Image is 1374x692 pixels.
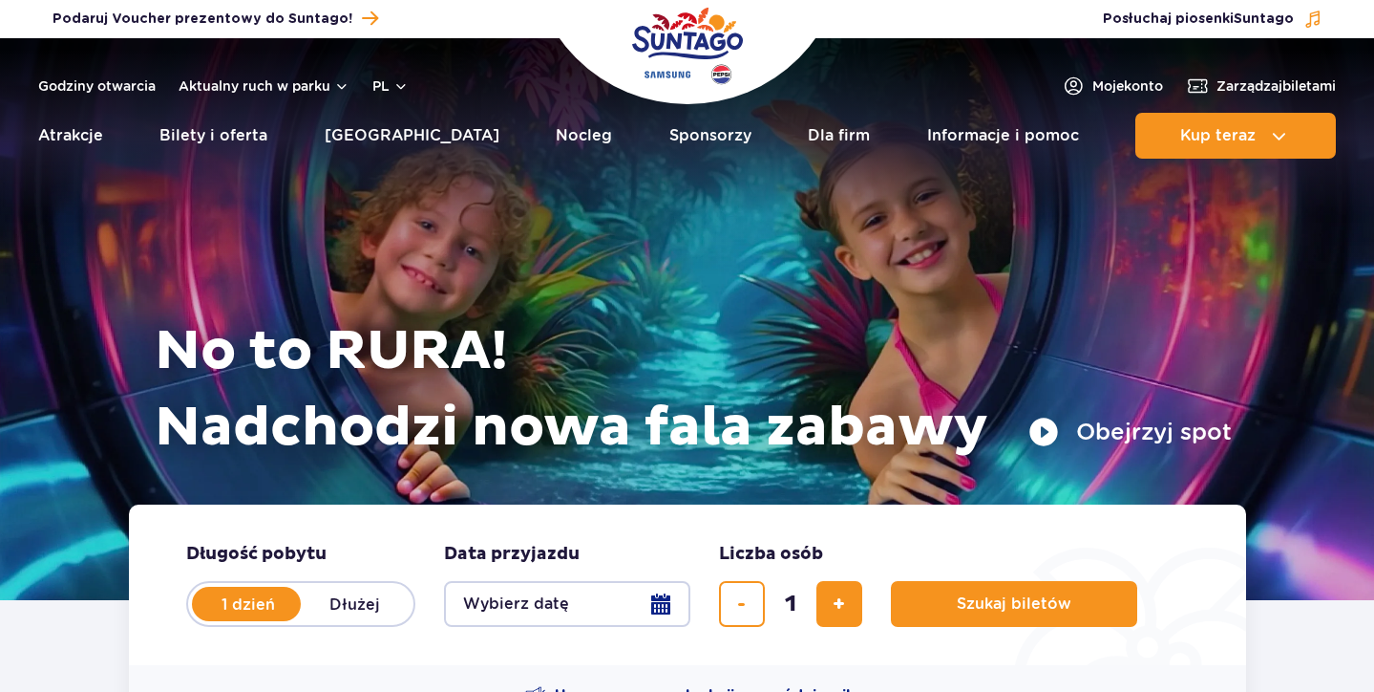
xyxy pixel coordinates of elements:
[957,595,1071,613] span: Szukaj biletów
[194,584,303,624] label: 1 dzień
[719,581,765,627] button: usuń bilet
[1092,76,1163,96] span: Moje konto
[1180,127,1256,144] span: Kup teraz
[816,581,862,627] button: dodaj bilet
[1216,76,1336,96] span: Zarządzaj biletami
[53,10,352,29] span: Podaruj Voucher prezentowy do Suntago!
[1103,10,1294,29] span: Posłuchaj piosenki
[38,76,156,96] a: Godziny otwarcia
[1062,75,1163,97] a: Mojekonto
[1234,12,1294,26] span: Suntago
[444,543,580,566] span: Data przyjazdu
[1135,113,1336,159] button: Kup teraz
[325,113,499,159] a: [GEOGRAPHIC_DATA]
[155,314,1232,466] h1: No to RURA! Nadchodzi nowa fala zabawy
[768,581,814,627] input: liczba biletów
[1028,417,1232,447] button: Obejrzyj spot
[1103,10,1322,29] button: Posłuchaj piosenkiSuntago
[719,543,823,566] span: Liczba osób
[927,113,1079,159] a: Informacje i pomoc
[669,113,751,159] a: Sponsorzy
[129,505,1246,665] form: Planowanie wizyty w Park of Poland
[179,78,349,94] button: Aktualny ruch w parku
[53,6,378,32] a: Podaruj Voucher prezentowy do Suntago!
[556,113,612,159] a: Nocleg
[186,543,327,566] span: Długość pobytu
[159,113,267,159] a: Bilety i oferta
[1186,75,1336,97] a: Zarządzajbiletami
[891,581,1137,627] button: Szukaj biletów
[38,113,103,159] a: Atrakcje
[372,76,409,96] button: pl
[808,113,870,159] a: Dla firm
[444,581,690,627] button: Wybierz datę
[301,584,410,624] label: Dłużej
